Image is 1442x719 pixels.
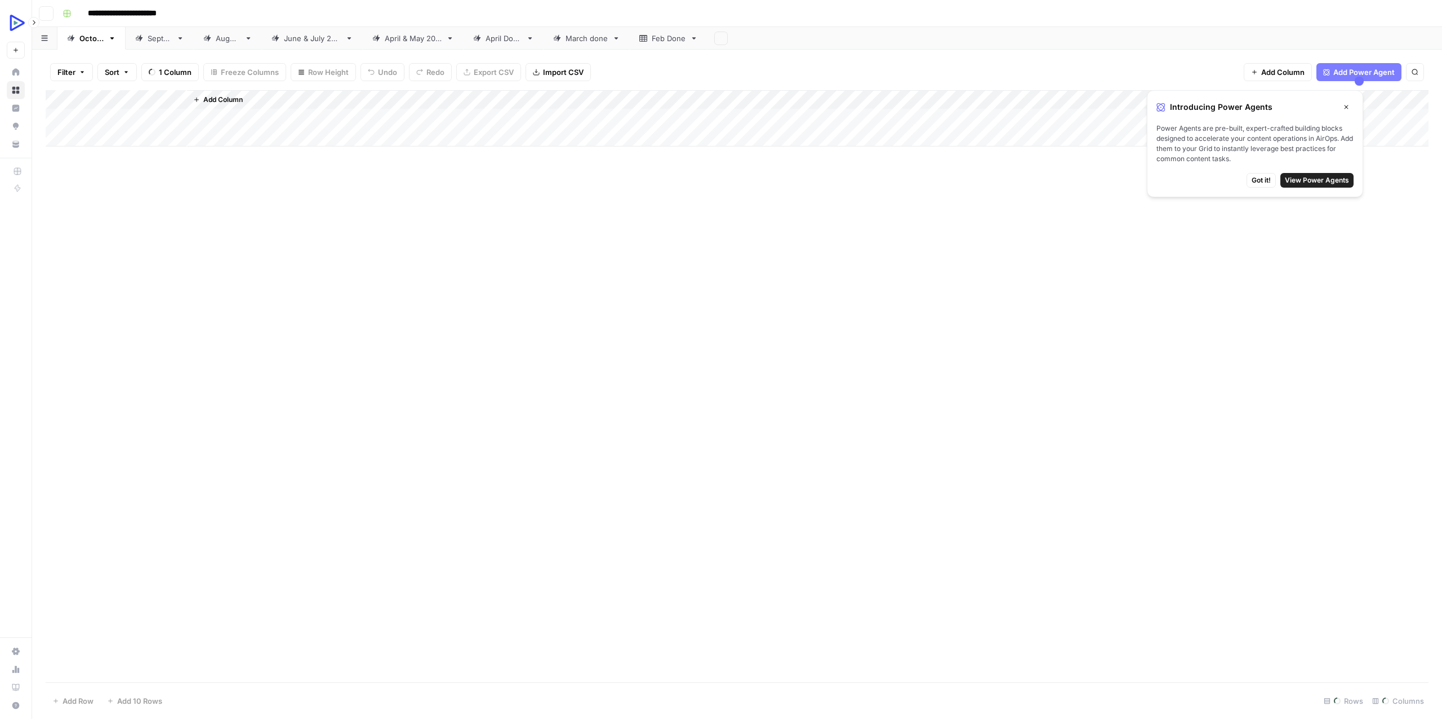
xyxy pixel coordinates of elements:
[1156,100,1354,114] div: Introducing Power Agents
[7,642,25,660] a: Settings
[526,63,591,81] button: Import CSV
[291,63,356,81] button: Row Height
[126,27,194,50] a: [DATE]
[1285,175,1349,185] span: View Power Agents
[97,63,137,81] button: Sort
[221,66,279,78] span: Freeze Columns
[474,66,514,78] span: Export CSV
[385,33,442,44] div: [DATE] & [DATE]
[203,95,243,105] span: Add Column
[7,678,25,696] a: Learning Hub
[652,33,686,44] div: Feb Done
[7,660,25,678] a: Usage
[189,92,247,107] button: Add Column
[426,66,444,78] span: Redo
[105,66,119,78] span: Sort
[1333,66,1395,78] span: Add Power Agent
[117,695,162,707] span: Add 10 Rows
[544,27,630,50] a: March done
[378,66,397,78] span: Undo
[360,63,404,81] button: Undo
[262,27,363,50] a: [DATE] & [DATE]
[1368,692,1428,710] div: Columns
[141,63,199,81] button: 1 Column
[194,27,262,50] a: [DATE]
[1247,173,1276,188] button: Got it!
[486,33,522,44] div: April Done
[100,692,169,710] button: Add 10 Rows
[7,81,25,99] a: Browse
[1252,175,1271,185] span: Got it!
[543,66,584,78] span: Import CSV
[1156,123,1354,164] span: Power Agents are pre-built, expert-crafted building blocks designed to accelerate your content op...
[203,63,286,81] button: Freeze Columns
[57,66,75,78] span: Filter
[409,63,452,81] button: Redo
[7,99,25,117] a: Insights
[7,9,25,37] button: Workspace: OpenReplay
[566,33,608,44] div: March done
[363,27,464,50] a: [DATE] & [DATE]
[1319,692,1368,710] div: Rows
[630,27,707,50] a: Feb Done
[308,66,349,78] span: Row Height
[7,13,27,33] img: OpenReplay Logo
[464,27,544,50] a: April Done
[148,33,172,44] div: [DATE]
[57,27,126,50] a: [DATE]
[7,63,25,81] a: Home
[50,63,93,81] button: Filter
[1261,66,1305,78] span: Add Column
[7,696,25,714] button: Help + Support
[46,692,100,710] button: Add Row
[216,33,240,44] div: [DATE]
[79,33,104,44] div: [DATE]
[7,135,25,153] a: Your Data
[1316,63,1401,81] button: Add Power Agent
[1244,63,1312,81] button: Add Column
[284,33,341,44] div: [DATE] & [DATE]
[63,695,94,707] span: Add Row
[1280,173,1354,188] button: View Power Agents
[7,117,25,135] a: Opportunities
[159,66,192,78] span: 1 Column
[456,63,521,81] button: Export CSV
